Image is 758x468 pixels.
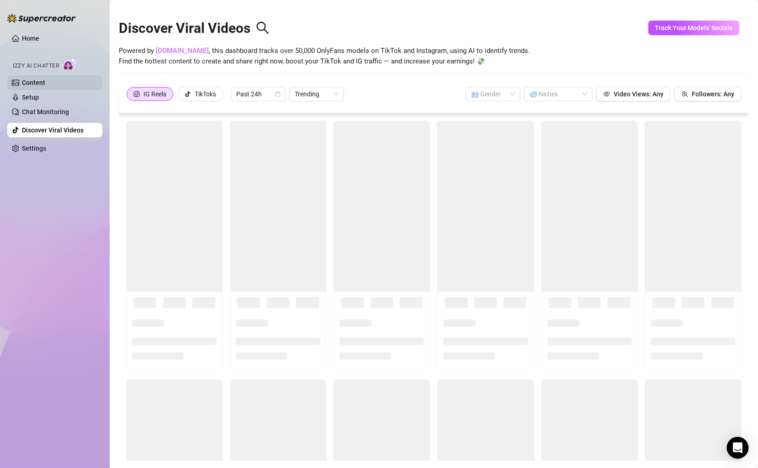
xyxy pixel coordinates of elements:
[119,46,530,67] span: Powered by , this dashboard tracks over 50,000 OnlyFans models on TikTok and Instagram, using AI ...
[22,35,39,42] a: Home
[22,94,39,101] a: Setup
[195,87,216,101] div: TikToks
[596,87,671,101] button: Video Views: Any
[604,91,610,97] span: eye
[13,62,59,70] span: Izzy AI Chatter
[614,90,663,98] span: Video Views: Any
[727,437,749,459] div: Open Intercom Messenger
[185,91,191,97] span: tik-tok
[22,108,69,116] a: Chat Monitoring
[7,14,76,23] img: logo-BBDzfeDw.svg
[655,24,733,32] span: Track Your Models' Socials
[682,91,688,97] span: team
[133,91,140,97] span: instagram
[119,20,270,37] h2: Discover Viral Videos
[648,21,740,35] button: Track Your Models' Socials
[22,79,45,86] a: Content
[275,91,281,97] span: calendar
[22,145,46,152] a: Settings
[63,58,77,71] img: AI Chatter
[236,87,280,101] span: Past 24h
[22,126,84,134] a: Discover Viral Videos
[143,87,166,101] div: IG Reels
[674,87,742,101] button: Followers: Any
[156,47,209,55] a: [DOMAIN_NAME]
[692,90,734,98] span: Followers: Any
[256,21,270,35] span: search
[295,87,339,101] span: Trending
